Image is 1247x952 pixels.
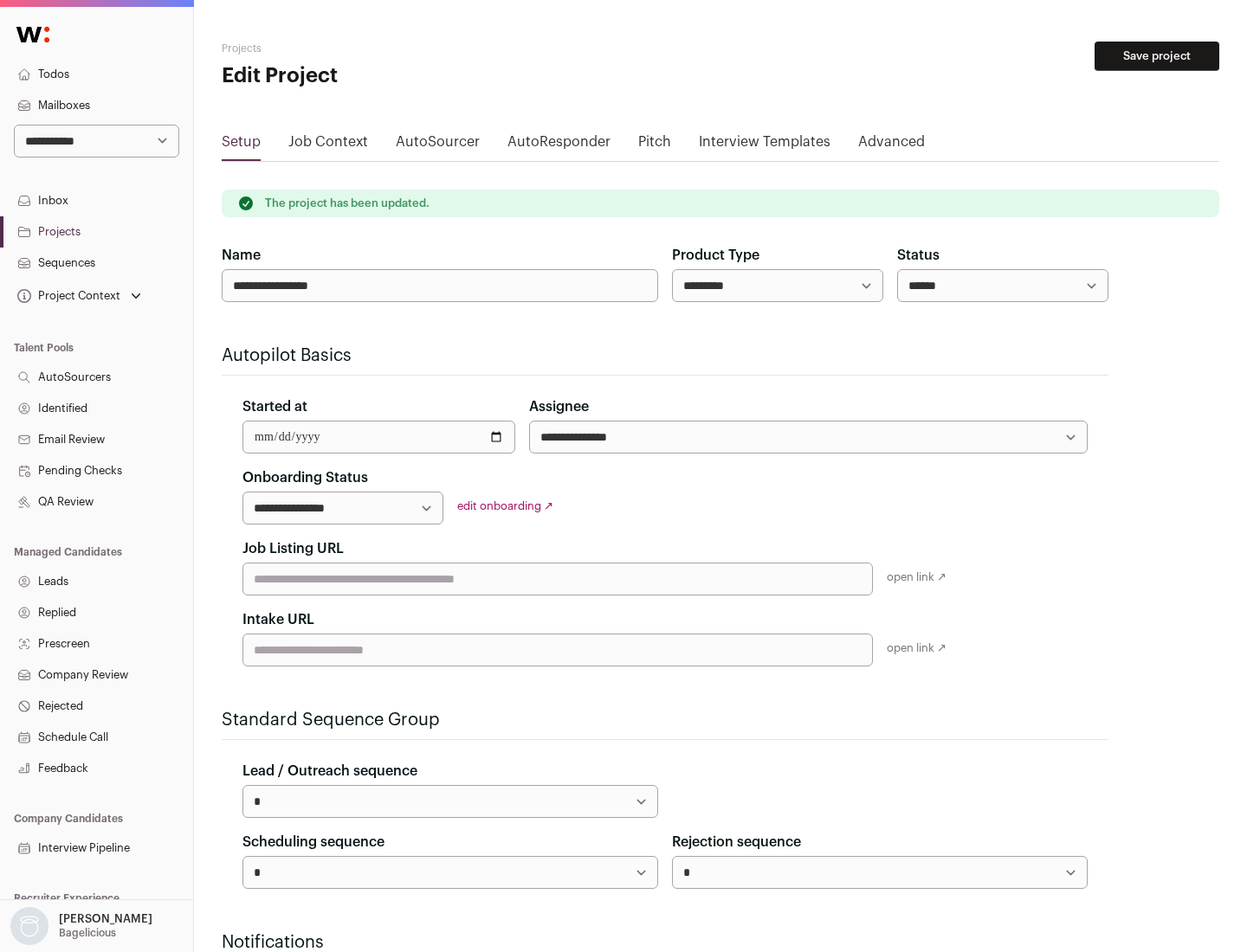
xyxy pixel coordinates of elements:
div: Project Context [14,289,120,303]
a: AutoSourcer [396,132,480,159]
label: Onboarding Status [242,467,368,488]
h2: Autopilot Basics [222,344,1108,368]
label: Lead / Outreach sequence [242,761,417,782]
button: Open dropdown [7,907,156,945]
a: Job Context [288,132,368,159]
a: Advanced [858,132,925,159]
label: Name [222,245,261,266]
p: [PERSON_NAME] [59,912,152,926]
label: Rejection sequence [672,832,801,852]
h2: Standard Sequence Group [222,708,1108,732]
a: Pitch [638,132,671,159]
label: Job Listing URL [242,538,344,559]
h2: Projects [222,42,554,55]
label: Intake URL [242,609,314,630]
p: Bagelicious [59,926,116,940]
button: Save project [1095,42,1219,71]
a: edit onboarding ↗ [457,500,553,511]
img: Wellfound [7,17,59,52]
label: Assignee [529,396,589,417]
a: AutoResponder [507,132,611,159]
button: Open dropdown [14,284,145,308]
img: nopic.png [10,907,48,945]
label: Scheduling sequence [242,832,384,852]
label: Status [897,245,940,266]
h1: Edit Project [222,62,554,90]
label: Started at [242,396,307,417]
label: Product Type [672,245,759,266]
a: Setup [222,132,261,159]
a: Interview Templates [699,132,830,159]
p: The project has been updated. [265,196,430,210]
